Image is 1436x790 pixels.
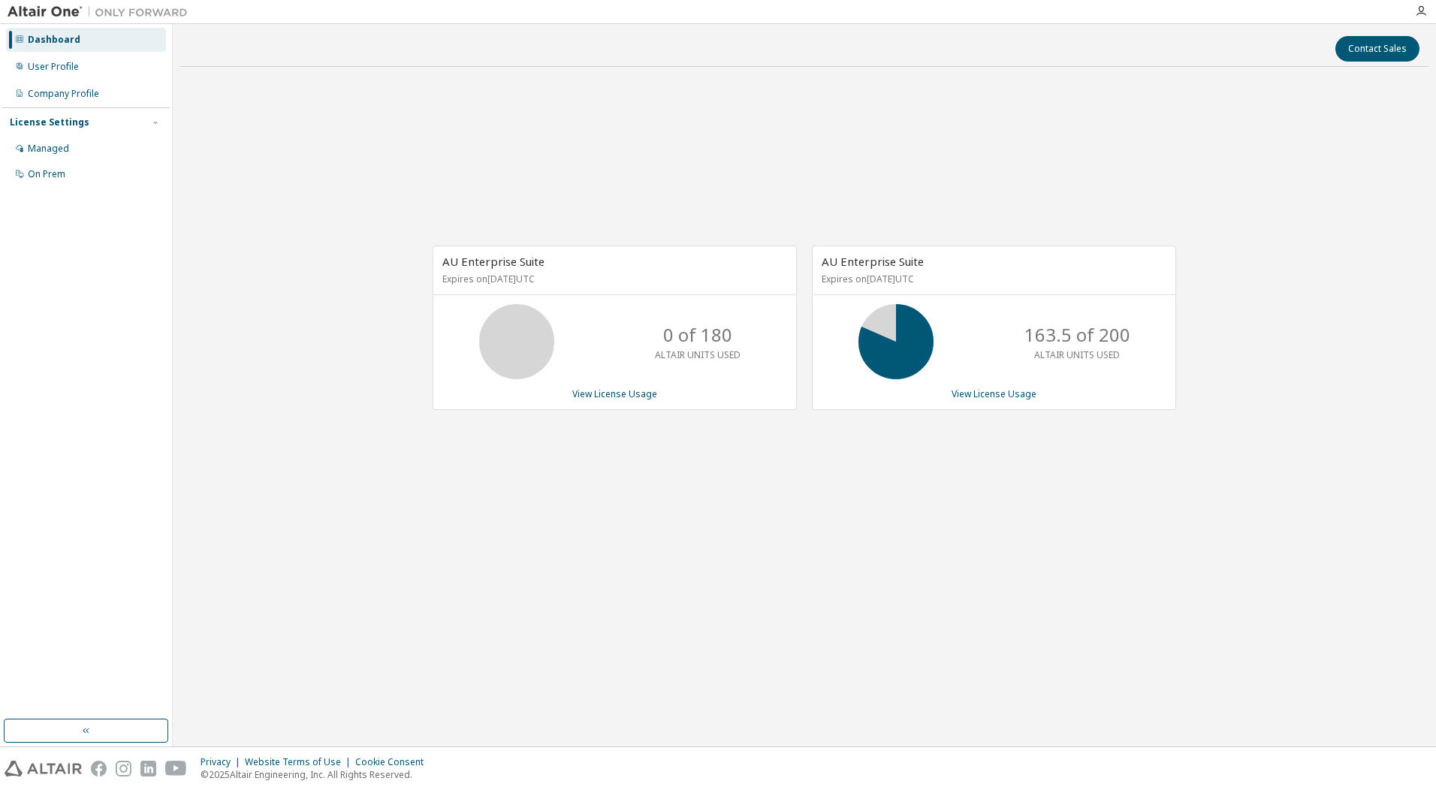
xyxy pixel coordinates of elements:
div: User Profile [28,61,79,73]
a: View License Usage [572,387,657,400]
p: ALTAIR UNITS USED [655,348,741,361]
img: Altair One [8,5,195,20]
div: Privacy [201,756,245,768]
button: Contact Sales [1335,36,1419,62]
img: facebook.svg [91,761,107,776]
div: License Settings [10,116,89,128]
p: ALTAIR UNITS USED [1034,348,1120,361]
img: altair_logo.svg [5,761,82,776]
p: 163.5 of 200 [1024,322,1130,348]
div: Cookie Consent [355,756,433,768]
a: View License Usage [952,387,1036,400]
div: Website Terms of Use [245,756,355,768]
p: Expires on [DATE] UTC [442,273,783,285]
div: On Prem [28,168,65,180]
div: Managed [28,143,69,155]
div: Dashboard [28,34,80,46]
span: AU Enterprise Suite [822,254,924,269]
img: youtube.svg [165,761,187,776]
p: 0 of 180 [663,322,732,348]
p: © 2025 Altair Engineering, Inc. All Rights Reserved. [201,768,433,781]
div: Company Profile [28,88,99,100]
span: AU Enterprise Suite [442,254,545,269]
img: instagram.svg [116,761,131,776]
p: Expires on [DATE] UTC [822,273,1163,285]
img: linkedin.svg [140,761,156,776]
